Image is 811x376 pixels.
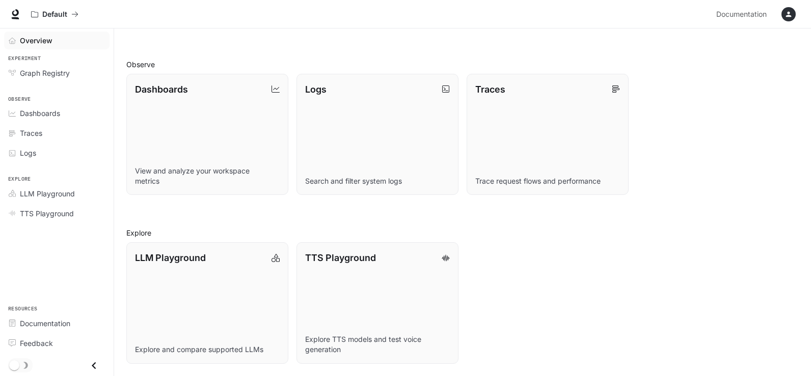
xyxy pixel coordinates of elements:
p: Logs [305,82,327,96]
span: Overview [20,35,52,46]
span: Feedback [20,338,53,349]
p: TTS Playground [305,251,376,265]
p: LLM Playground [135,251,206,265]
a: Logs [4,144,110,162]
span: Documentation [20,318,70,329]
h2: Observe [126,59,799,70]
a: Feedback [4,334,110,352]
p: Trace request flows and performance [475,176,620,186]
span: Traces [20,128,42,138]
a: TTS Playground [4,205,110,222]
button: All workspaces [26,4,83,24]
p: Default [42,10,67,19]
p: Traces [475,82,505,96]
a: Overview [4,32,110,49]
a: Documentation [712,4,774,24]
h2: Explore [126,227,799,238]
button: Close drawer [83,355,105,376]
p: Explore TTS models and test voice generation [305,334,450,355]
a: Dashboards [4,104,110,122]
a: Traces [4,124,110,142]
a: TTS PlaygroundExplore TTS models and test voice generation [296,242,458,364]
span: Dark mode toggle [9,359,19,370]
a: Graph Registry [4,64,110,82]
span: Documentation [716,8,767,21]
p: Dashboards [135,82,188,96]
a: Documentation [4,314,110,332]
a: TracesTrace request flows and performance [467,74,629,195]
span: Logs [20,148,36,158]
p: View and analyze your workspace metrics [135,166,280,186]
a: LLM PlaygroundExplore and compare supported LLMs [126,242,288,364]
span: Graph Registry [20,68,70,78]
span: TTS Playground [20,208,74,219]
a: DashboardsView and analyze your workspace metrics [126,74,288,195]
p: Search and filter system logs [305,176,450,186]
span: Dashboards [20,108,60,119]
a: LLM Playground [4,185,110,203]
p: Explore and compare supported LLMs [135,344,280,355]
span: LLM Playground [20,188,75,199]
a: LogsSearch and filter system logs [296,74,458,195]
